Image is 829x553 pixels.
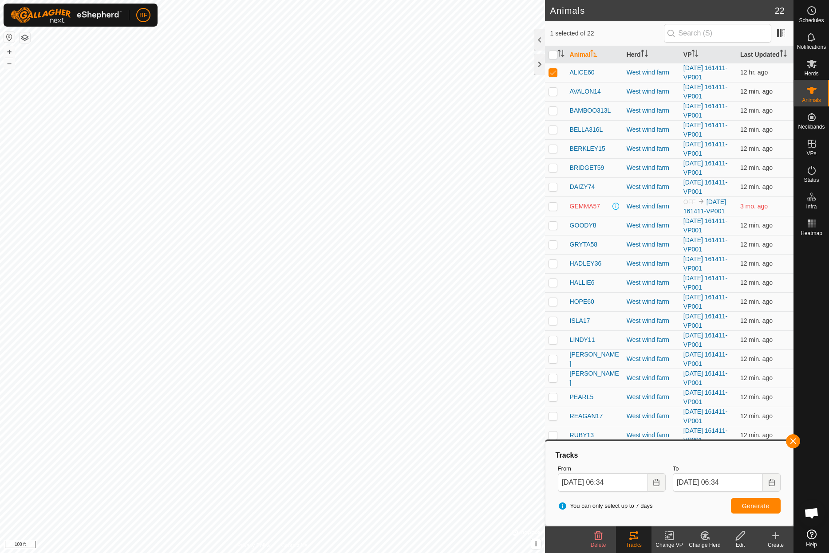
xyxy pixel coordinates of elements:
span: HALLIE6 [570,278,595,287]
span: BAMBOO313L [570,106,611,115]
span: BERKLEY15 [570,144,605,153]
div: West wind farm [627,125,676,134]
span: DAIZY74 [570,182,595,192]
div: West wind farm [627,278,676,287]
button: Choose Date [763,473,781,492]
button: Reset Map [4,32,15,43]
div: West wind farm [627,335,676,345]
span: Generate [742,502,770,510]
p-sorticon: Activate to sort [691,51,699,58]
span: OFF [683,198,696,205]
div: West wind farm [627,202,676,211]
span: Oct 5, 2025 at 6:22 AM [740,374,773,381]
a: [DATE] 161411-VP001 [683,255,727,272]
div: Edit [722,541,758,549]
span: Oct 5, 2025 at 6:22 AM [740,88,773,95]
a: [DATE] 161411-VP001 [683,160,727,176]
span: Schedules [799,18,824,23]
img: to [698,198,705,205]
a: [DATE] 161411-VP001 [683,275,727,291]
span: ALICE60 [570,68,595,77]
div: West wind farm [627,431,676,440]
span: Oct 5, 2025 at 6:22 AM [740,393,773,400]
span: Oct 5, 2025 at 6:22 AM [740,241,773,248]
span: ISLA17 [570,316,590,326]
span: Oct 5, 2025 at 6:22 AM [740,126,773,133]
div: West wind farm [627,412,676,421]
div: Create [758,541,793,549]
a: Contact Us [281,541,307,549]
span: REAGAN17 [570,412,603,421]
button: – [4,58,15,69]
span: Oct 4, 2025 at 6:07 PM [740,69,768,76]
span: Status [804,177,819,183]
span: PEARL5 [570,392,594,402]
button: i [531,539,541,549]
div: West wind farm [627,354,676,364]
span: Oct 5, 2025 at 6:22 AM [740,279,773,286]
span: Oct 5, 2025 at 6:22 AM [740,260,773,267]
a: [DATE] 161411-VP001 [683,389,727,405]
span: Jun 29, 2025 at 4:37 PM [740,203,768,210]
div: West wind farm [627,297,676,306]
div: West wind farm [627,259,676,268]
p-sorticon: Activate to sort [590,51,597,58]
div: Tracks [616,541,651,549]
span: Delete [591,542,606,548]
a: [DATE] 161411-VP001 [683,179,727,195]
span: BF [139,11,147,20]
span: VPs [806,151,816,156]
span: Neckbands [798,124,825,129]
span: BELLA316L [570,125,603,134]
span: Infra [806,204,817,209]
div: West wind farm [627,163,676,173]
span: Oct 5, 2025 at 6:22 AM [740,183,773,190]
a: [DATE] 161411-VP001 [683,427,727,443]
span: Oct 5, 2025 at 6:22 AM [740,412,773,420]
div: West wind farm [627,316,676,326]
span: Herds [804,71,818,76]
span: HOPE60 [570,297,594,306]
span: Notifications [797,44,826,50]
span: Oct 5, 2025 at 6:22 AM [740,431,773,439]
a: [DATE] 161411-VP001 [683,83,727,100]
img: Gallagher Logo [11,7,122,23]
span: [PERSON_NAME] [570,350,620,369]
p-sorticon: Activate to sort [641,51,648,58]
th: Herd [623,46,680,63]
span: 22 [775,4,785,17]
a: [DATE] 161411-VP001 [683,313,727,329]
div: West wind farm [627,106,676,115]
div: Open chat [798,500,825,526]
div: West wind farm [627,221,676,230]
th: Animal [566,46,623,63]
span: Oct 5, 2025 at 6:22 AM [740,298,773,305]
div: West wind farm [627,373,676,383]
div: West wind farm [627,240,676,249]
span: AVALON14 [570,87,601,96]
span: i [535,540,537,548]
div: West wind farm [627,392,676,402]
span: RUBY13 [570,431,594,440]
a: Privacy Policy [237,541,271,549]
button: Choose Date [648,473,666,492]
span: Oct 5, 2025 at 6:22 AM [740,145,773,152]
th: Last Updated [737,46,793,63]
a: [DATE] 161411-VP001 [683,236,727,253]
div: West wind farm [627,87,676,96]
a: [DATE] 161411-VP001 [683,408,727,424]
input: Search (S) [664,24,771,43]
span: GOODY8 [570,221,596,230]
span: Heatmap [801,231,822,236]
span: Animals [802,98,821,103]
a: [DATE] 161411-VP001 [683,122,727,138]
button: Generate [731,498,781,514]
a: [DATE] 161411-VP001 [683,217,727,234]
a: [DATE] 161411-VP001 [683,64,727,81]
span: You can only select up to 7 days [558,502,653,510]
a: [DATE] 161411-VP001 [683,141,727,157]
a: [DATE] 161411-VP001 [683,332,727,348]
span: GRYTA58 [570,240,598,249]
div: West wind farm [627,182,676,192]
label: To [673,464,781,473]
